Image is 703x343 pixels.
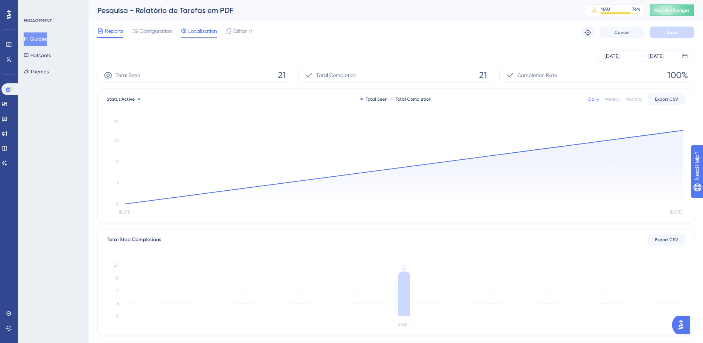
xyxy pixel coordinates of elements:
tspan: 12 [115,159,119,164]
tspan: [DATE] [670,209,682,215]
div: [DATE] [648,52,664,60]
span: Cancel [614,30,630,35]
button: Publish Changes [650,4,694,16]
div: MAU [600,6,610,12]
button: Cancel [600,27,644,38]
tspan: Step 1 [398,322,410,327]
tspan: 18 [115,138,119,143]
button: Save [650,27,694,38]
span: Total Completion [316,71,356,80]
span: Export CSV [655,237,678,243]
tspan: 24 [114,119,119,124]
div: Total Completion [390,96,431,102]
span: Status: [107,96,135,102]
iframe: UserGuiding AI Assistant Launcher [672,314,694,336]
button: Export CSV [648,234,685,246]
div: ENGAGEMENT [24,18,52,24]
div: 76 % [632,6,640,12]
button: Themes [24,65,49,78]
div: Monthly [626,96,642,102]
span: Publish Changes [654,7,690,13]
button: Guides [24,32,47,46]
tspan: [DATE] [119,209,131,215]
tspan: 12 [115,288,119,293]
span: 21 [479,69,487,81]
span: Total Seen [116,71,140,80]
div: Pesquisa - Relatório de Tarefas em PDF [97,5,566,15]
tspan: 21 [402,264,407,271]
tspan: 0 [116,313,119,319]
button: Export CSV [648,93,685,105]
tspan: 18 [115,276,119,281]
span: 100% [667,69,688,81]
span: Need Help? [17,2,46,11]
span: 21 [278,69,286,81]
span: Editor [233,27,247,35]
div: Total Step Completions [107,235,161,244]
tspan: 24 [114,263,119,268]
span: Reports [105,27,123,35]
div: Total Seen [361,96,387,102]
span: Active [121,97,135,102]
button: Hotspots [24,49,51,62]
tspan: 0 [116,201,119,207]
span: Export CSV [655,96,678,102]
span: Configuration [139,27,172,35]
div: Weekly [605,96,620,102]
tspan: 6 [117,180,119,186]
span: Completion Rate [517,71,557,80]
span: Localization [188,27,217,35]
tspan: 6 [117,301,119,306]
div: [DATE] [604,52,620,60]
span: Save [667,30,677,35]
div: Daily [588,96,599,102]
